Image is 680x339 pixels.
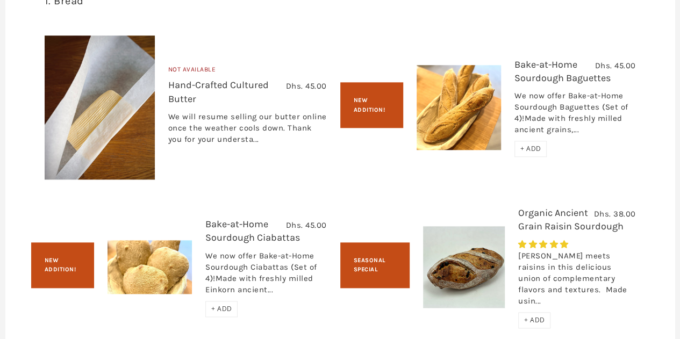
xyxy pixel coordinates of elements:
span: Dhs. 45.00 [286,81,327,91]
a: Bake-at-Home Sourdough Baguettes [514,59,611,84]
div: New Addition! [31,242,95,288]
div: + ADD [205,301,238,317]
a: Bake-at-Home Sourdough Ciabattas [205,218,300,243]
img: Bake-at-Home Sourdough Ciabattas [108,240,192,294]
span: 5.00 stars [518,240,571,249]
div: We now offer Bake-at-Home Sourdough Ciabattas (Set of 4)!Made with freshly milled Einkorn ancient... [205,250,327,301]
span: Dhs. 38.00 [594,209,636,219]
div: We will resume selling our butter online once the weather cools down. Thank you for your understa... [168,111,327,150]
img: Hand-Crafted Cultured Butter [45,35,155,179]
div: + ADD [514,141,547,157]
img: Bake-at-Home Sourdough Baguettes [417,65,501,150]
span: + ADD [524,315,545,324]
span: Dhs. 45.00 [286,220,327,230]
span: Dhs. 45.00 [595,61,636,70]
div: New Addition! [340,82,404,128]
div: [PERSON_NAME] meets raisins in this delicious union of complementary flavors and textures. Made u... [518,250,636,312]
div: Seasonal Special [340,242,410,288]
img: Organic Ancient Grain Raisin Sourdough [423,226,505,308]
div: Not Available [168,64,327,79]
a: Organic Ancient Grain Raisin Sourdough [518,207,624,232]
span: + ADD [211,304,232,313]
a: Hand-Crafted Cultured Butter [168,79,269,104]
div: + ADD [518,312,551,328]
span: + ADD [520,144,541,153]
div: We now offer Bake-at-Home Sourdough Baguettes (Set of 4)!Made with freshly milled ancient grains,... [514,90,636,141]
